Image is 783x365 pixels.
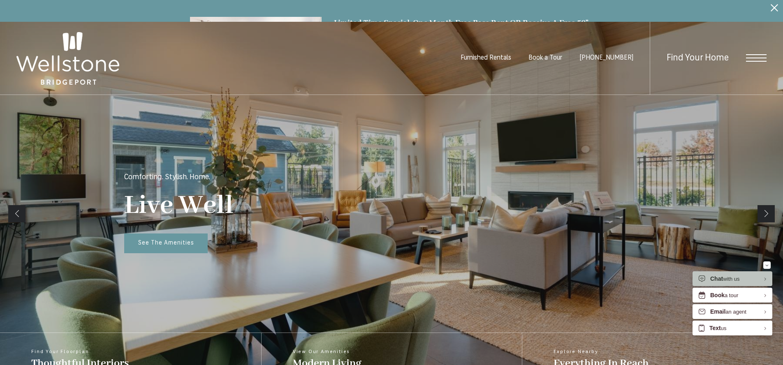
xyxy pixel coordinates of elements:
a: Furnished Rentals [461,55,511,61]
a: Previous [8,205,25,222]
div: Limited Time Special: One Month Free Base Rent OR Receive A Free 50” Smart TV!* [334,16,593,42]
a: Call Us at (253) 642-8681 [579,55,633,61]
span: Find Your Floorplan [31,349,129,354]
p: Live Well [124,189,234,222]
span: Explore Nearby [554,349,649,354]
span: View Our Amenities [293,349,361,354]
span: See The Amenities [138,240,194,246]
img: Wellstone [16,32,119,85]
a: Book a Tour [528,55,562,61]
a: Find Your Home [667,53,729,63]
a: See The Amenities [124,233,208,253]
img: Settle into comfort at Wellstone [190,17,322,94]
span: [PHONE_NUMBER] [579,55,633,61]
p: Comforting. Stylish. Home. [124,174,210,181]
a: Next [758,205,775,222]
button: Open Menu [746,54,767,62]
